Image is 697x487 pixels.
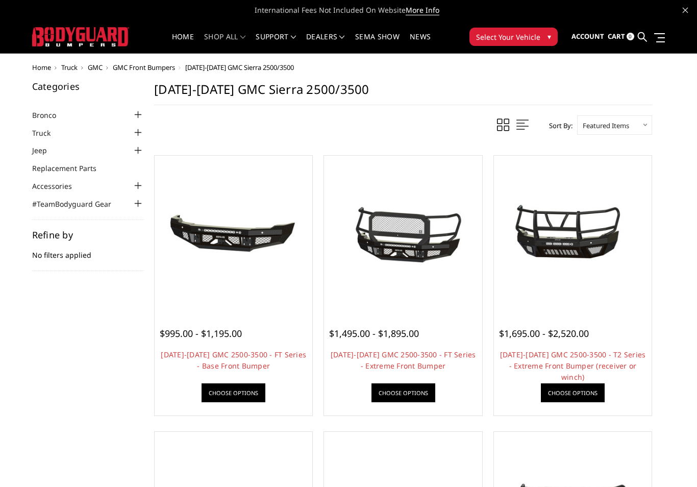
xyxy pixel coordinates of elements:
[32,163,109,174] a: Replacement Parts
[157,158,310,311] a: 2024-2025 GMC 2500-3500 - FT Series - Base Front Bumper 2024-2025 GMC 2500-3500 - FT Series - Bas...
[571,32,604,41] span: Account
[113,63,175,72] a: GMC Front Bumpers
[627,33,634,40] span: 0
[32,230,144,271] div: No filters applied
[32,181,85,191] a: Accessories
[496,158,649,311] a: 2024-2026 GMC 2500-3500 - T2 Series - Extreme Front Bumper (receiver or winch) 2024-2026 GMC 2500...
[476,32,540,42] span: Select Your Vehicle
[500,350,646,382] a: [DATE]-[DATE] GMC 2500-3500 - T2 Series - Extreme Front Bumper (receiver or winch)
[160,327,242,339] span: $995.00 - $1,195.00
[327,158,479,311] a: 2024-2026 GMC 2500-3500 - FT Series - Extreme Front Bumper 2024-2026 GMC 2500-3500 - FT Series - ...
[32,128,63,138] a: Truck
[329,327,419,339] span: $1,495.00 - $1,895.00
[32,63,51,72] a: Home
[469,28,558,46] button: Select Your Vehicle
[32,82,144,91] h5: Categories
[204,33,245,53] a: shop all
[32,27,129,46] img: BODYGUARD BUMPERS
[88,63,103,72] a: GMC
[172,33,194,53] a: Home
[154,82,652,105] h1: [DATE]-[DATE] GMC Sierra 2500/3500
[541,383,605,402] a: Choose Options
[410,33,431,53] a: News
[61,63,78,72] a: Truck
[371,383,435,402] a: Choose Options
[161,350,306,371] a: [DATE]-[DATE] GMC 2500-3500 - FT Series - Base Front Bumper
[499,327,589,339] span: $1,695.00 - $2,520.00
[608,32,625,41] span: Cart
[32,145,60,156] a: Jeep
[355,33,400,53] a: SEMA Show
[547,31,551,42] span: ▾
[32,110,69,120] a: Bronco
[185,63,294,72] span: [DATE]-[DATE] GMC Sierra 2500/3500
[202,383,265,402] a: Choose Options
[256,33,296,53] a: Support
[571,23,604,51] a: Account
[32,230,144,239] h5: Refine by
[32,199,124,209] a: #TeamBodyguard Gear
[543,118,572,133] label: Sort By:
[331,350,476,371] a: [DATE]-[DATE] GMC 2500-3500 - FT Series - Extreme Front Bumper
[306,33,345,53] a: Dealers
[406,5,439,15] a: More Info
[608,23,634,51] a: Cart 0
